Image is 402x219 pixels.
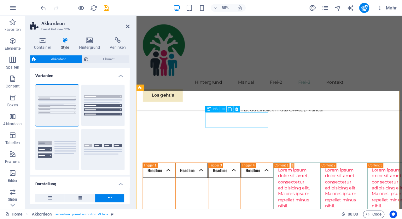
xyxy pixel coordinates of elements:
p: Tabellen [5,140,20,145]
i: Vertikale Tabs [78,194,82,202]
span: Akkordeon [38,55,80,63]
span: H3 [213,108,217,111]
h6: 85% [220,4,230,12]
button: Mehr [374,3,399,13]
h4: Style [57,37,75,50]
button: pages [321,4,329,12]
p: Favoriten [4,27,21,32]
h2: Akkordeon [41,21,130,26]
i: Design (Strg+Alt+Y) [309,4,316,12]
button: design [309,4,316,12]
i: Bei Größenänderung Zoomstufe automatisch an das gewählte Gerät anpassen. [236,5,242,11]
span: Element [90,55,128,63]
p: Content [6,84,20,89]
p: Features [5,159,20,164]
h6: Session-Zeit [341,211,358,218]
p: Bilder [8,178,18,183]
span: . accordion .preset-accordion-v3-tabs [54,211,108,218]
i: Save (Ctrl+S) [103,4,110,12]
i: AI Writer [347,4,354,12]
button: reload [90,4,97,12]
h3: Preset #ed-new-226 [41,26,117,32]
span: Klick zum Auswählen. Doppelklick zum Bearbeiten [32,211,52,218]
button: navigator [334,4,341,12]
button: Element [82,55,130,63]
a: Klick, um Auswahl aufzuheben. Doppelklick öffnet Seitenverwaltung [5,211,22,218]
p: Boxen [7,103,18,108]
nav: breadcrumb [32,211,114,218]
h4: Hintergrund [75,37,106,50]
span: : [352,212,353,216]
i: Veröffentlichen [360,4,368,12]
i: Accordion [48,194,52,202]
i: Navigator [334,4,341,12]
span: Code [366,211,382,218]
span: Mehr [377,5,397,11]
p: Akkordeon [3,121,22,126]
button: Code [363,211,384,218]
button: save [102,4,110,12]
p: Spalten [6,65,19,70]
p: Slider [8,197,18,202]
p: Elemente [5,46,21,51]
button: Usercentrics [389,211,397,218]
i: Seiten (Strg+Alt+S) [321,4,329,12]
span: 00 00 [348,211,358,218]
i: Tabs [108,194,112,202]
h4: Varianten [30,68,130,80]
button: text_generator [347,4,354,12]
button: publish [359,3,369,13]
h4: Container [30,37,57,50]
i: Dieses Element ist ein anpassbares Preset [111,212,114,216]
h4: Darstellung [30,177,130,188]
i: Rückgängig: Variante ändern: Rahmen (Strg+Z) [40,4,47,12]
button: 85% [211,4,233,12]
button: Akkordeon [30,55,82,63]
button: undo [39,4,47,12]
h4: Verlinken [106,37,130,50]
